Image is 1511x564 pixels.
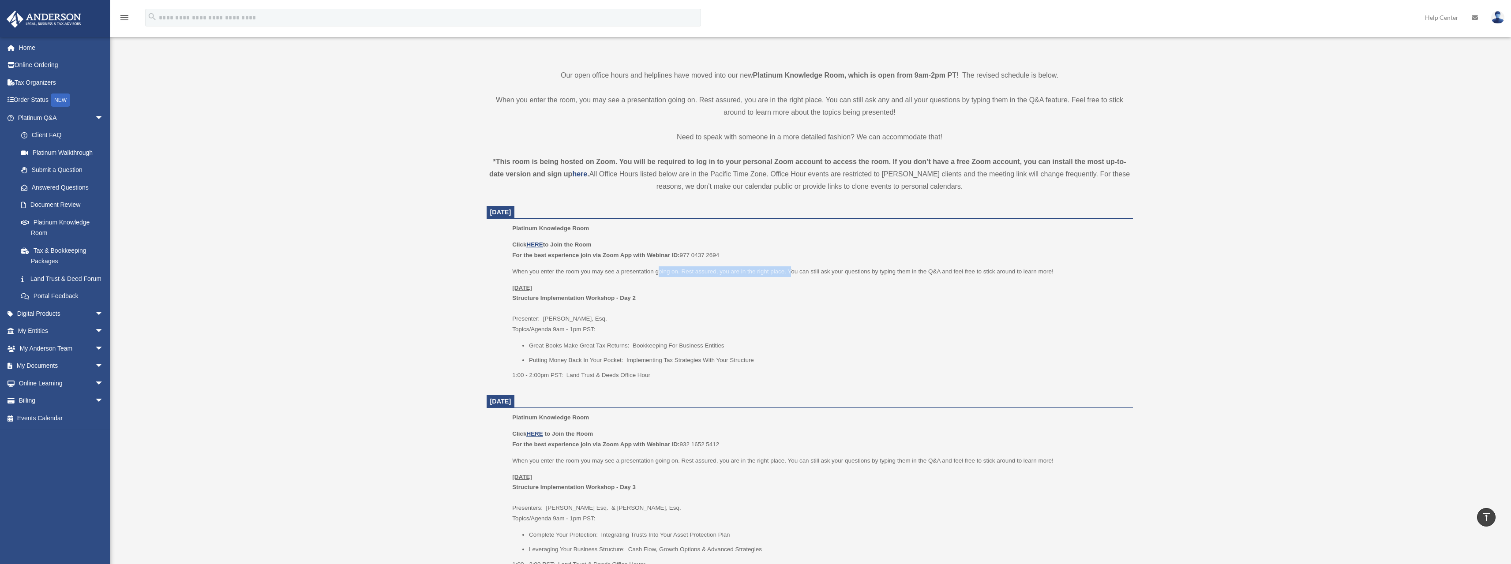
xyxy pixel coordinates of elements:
a: Platinum Walkthrough [12,144,117,161]
a: Tax Organizers [6,74,117,91]
p: Our open office hours and helplines have moved into our new ! The revised schedule is below. [487,69,1133,82]
p: Presenter: [PERSON_NAME], Esq. Topics/Agenda 9am - 1pm PST: [512,283,1126,335]
a: Order StatusNEW [6,91,117,109]
a: Submit a Question [12,161,117,179]
p: Presenters: [PERSON_NAME] Esq. & [PERSON_NAME], Esq. Topics/Agenda 9am - 1pm PST: [512,472,1126,524]
span: [DATE] [490,209,511,216]
span: arrow_drop_down [95,322,112,340]
i: menu [119,12,130,23]
span: arrow_drop_down [95,374,112,392]
strong: *This room is being hosted on Zoom. You will be required to log in to your personal Zoom account ... [489,158,1126,178]
strong: . [587,170,589,178]
p: 1:00 - 2:00pm PST: Land Trust & Deeds Office Hour [512,370,1126,381]
p: Need to speak with someone in a more detailed fashion? We can accommodate that! [487,131,1133,143]
a: Tax & Bookkeeping Packages [12,242,117,270]
a: Events Calendar [6,409,117,427]
span: arrow_drop_down [95,392,112,410]
u: [DATE] [512,474,532,480]
p: When you enter the room, you may see a presentation going on. Rest assured, you are in the right ... [487,94,1133,119]
b: Structure Implementation Workshop - Day 2 [512,295,636,301]
img: Anderson Advisors Platinum Portal [4,11,84,28]
a: Client FAQ [12,127,117,144]
span: [DATE] [490,398,511,405]
p: 977 0437 2694 [512,239,1126,260]
p: When you enter the room you may see a presentation going on. Rest assured, you are in the right p... [512,456,1126,466]
li: Great Books Make Great Tax Returns: Bookkeeping For Business Entities [529,340,1127,351]
a: Document Review [12,196,117,214]
b: For the best experience join via Zoom App with Webinar ID: [512,441,679,448]
strong: Platinum Knowledge Room, which is open from 9am-2pm PT [753,71,956,79]
u: [DATE] [512,284,532,291]
a: Online Learningarrow_drop_down [6,374,117,392]
a: Platinum Q&Aarrow_drop_down [6,109,117,127]
p: 932 1652 5412 [512,429,1126,449]
a: My Documentsarrow_drop_down [6,357,117,375]
li: Complete Your Protection: Integrating Trusts Into Your Asset Protection Plan [529,530,1127,540]
span: arrow_drop_down [95,357,112,375]
b: Structure Implementation Workshop - Day 3 [512,484,636,490]
b: Click [512,430,544,437]
a: Billingarrow_drop_down [6,392,117,410]
a: Portal Feedback [12,288,117,305]
i: search [147,12,157,22]
a: Platinum Knowledge Room [12,213,112,242]
a: here [572,170,587,178]
a: menu [119,15,130,23]
a: Digital Productsarrow_drop_down [6,305,117,322]
b: to Join the Room [545,430,593,437]
span: arrow_drop_down [95,340,112,358]
img: User Pic [1491,11,1504,24]
span: Platinum Knowledge Room [512,414,589,421]
li: Putting Money Back In Your Pocket: Implementing Tax Strategies With Your Structure [529,355,1127,366]
b: Click to Join the Room [512,241,591,248]
div: All Office Hours listed below are in the Pacific Time Zone. Office Hour events are restricted to ... [487,156,1133,193]
a: My Anderson Teamarrow_drop_down [6,340,117,357]
span: arrow_drop_down [95,305,112,323]
b: For the best experience join via Zoom App with Webinar ID: [512,252,679,258]
div: NEW [51,93,70,107]
p: When you enter the room you may see a presentation going on. Rest assured, you are in the right p... [512,266,1126,277]
a: vertical_align_top [1477,508,1496,527]
a: My Entitiesarrow_drop_down [6,322,117,340]
a: Home [6,39,117,56]
span: arrow_drop_down [95,109,112,127]
li: Leveraging Your Business Structure: Cash Flow, Growth Options & Advanced Strategies [529,544,1127,555]
a: HERE [526,430,543,437]
a: HERE [526,241,543,248]
a: Online Ordering [6,56,117,74]
i: vertical_align_top [1481,512,1492,522]
a: Answered Questions [12,179,117,196]
a: Land Trust & Deed Forum [12,270,117,288]
span: Platinum Knowledge Room [512,225,589,232]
